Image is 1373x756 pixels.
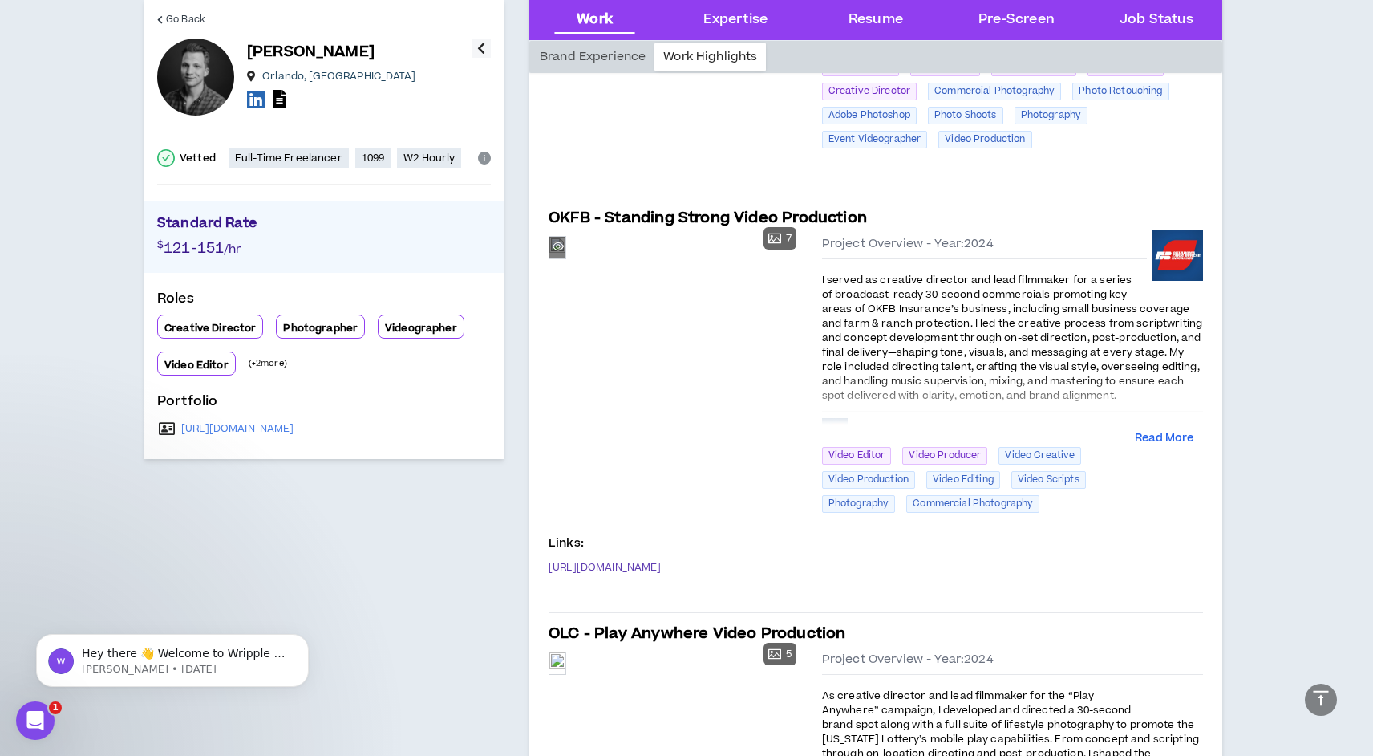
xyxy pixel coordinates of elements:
p: Standard Rate [157,213,491,238]
button: Read More [1135,431,1193,447]
p: 1099 [362,152,385,165]
p: Video Editor [164,359,229,372]
span: Photo Retouching [1072,83,1168,100]
span: Go Back [166,12,205,27]
p: Videographer [385,322,457,335]
iframe: Intercom live chat [16,701,55,740]
p: [PERSON_NAME] [247,41,375,63]
a: [URL][DOMAIN_NAME] [181,422,294,435]
span: 1 [49,701,62,714]
iframe: Intercom notifications message [12,600,333,713]
p: (+ 2 more) [249,357,287,370]
p: Full-Time Freelancer [235,152,342,165]
span: Video Producer [902,447,987,465]
div: Nick T. [157,39,234,116]
span: Video Production [938,131,1031,148]
span: 121-151 [164,238,224,259]
span: info-circle [478,152,491,165]
div: Expertise [703,10,768,30]
div: Preview [549,238,565,256]
a: [URL][DOMAIN_NAME] [549,561,662,574]
span: check-circle [157,149,175,167]
p: W2 Hourly [403,152,455,165]
div: Pre-Screen [978,10,1055,30]
div: Job Status [1120,10,1193,30]
span: Photography [822,495,896,513]
span: Photography [1015,107,1088,124]
p: Photographer [283,322,358,335]
div: Work [577,10,613,30]
span: $ [157,238,164,252]
p: Portfolio [157,392,491,417]
h4: Links: [549,535,584,551]
div: Brand Experience [531,43,654,71]
p: Vetted [180,152,216,165]
span: Event Videographer [822,131,928,148]
p: Creative Director [164,322,256,335]
div: Resume [849,10,903,30]
span: Video Editing [926,471,1000,489]
span: Creative Director [822,83,917,100]
span: Photo Shoots [928,107,1003,124]
img: Oklahoma Farm Bureau Insurance [1152,230,1203,281]
span: Adobe Photoshop [822,107,917,124]
h5: OLC - Play Anywhere Video Production [549,623,845,645]
div: Work Highlights [654,43,766,71]
span: Project Overview - Year: 2024 [822,652,994,668]
span: Project Overview - Year: 2024 [822,236,994,252]
p: Orlando , [GEOGRAPHIC_DATA] [262,70,415,83]
span: Video Creative [998,447,1081,465]
span: Commercial Photography [928,83,1061,100]
span: vertical-align-top [1311,689,1330,708]
span: eye [553,241,564,252]
span: Video Editor [822,447,892,465]
span: /hr [224,241,241,258]
p: Roles [157,289,491,315]
h5: OKFB - Standing Strong Video Production [549,207,867,230]
span: Video Production [822,471,915,489]
span: Video Scripts [1011,471,1086,489]
span: I served as creative director and lead filmmaker for a series of broadcast-ready 30-second commer... [822,273,1202,403]
span: Commercial Photography [906,495,1039,513]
